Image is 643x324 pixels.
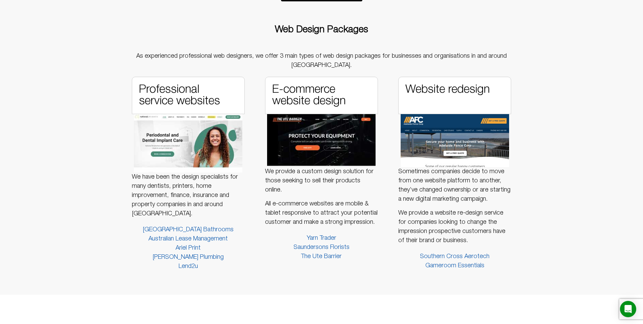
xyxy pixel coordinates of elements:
[265,234,378,243] a: Yarn Trader
[132,253,245,262] a: [PERSON_NAME] Plumbing
[132,52,511,70] div: As experienced professional web designers, we offer 3 main types of web design packages for busin...
[132,173,245,218] p: We have been the design specialists for many dentists, printers, home improvement, finance, insur...
[132,262,245,271] a: Lend2u
[132,225,245,234] a: [GEOGRAPHIC_DATA] Bathrooms
[620,301,636,317] div: Open Intercom Messenger
[139,84,238,107] h3: Professional service websites
[265,252,378,261] a: The Ute Barrier
[132,234,245,244] a: Australian Lease Management
[398,167,511,204] p: Sometimes companies decide to move from one website platform to another, they’ve changed ownershi...
[307,234,336,243] span: Yarn Trader
[179,262,198,271] span: Lend2u
[132,25,511,35] h2: Web Design Packages
[265,167,378,195] p: We provide a custom design solution for those seeking to sell their products online.
[265,243,378,252] a: Saundersons Florists
[401,114,509,167] img: Adelaide Fence Web Design
[398,261,511,270] a: Gameroom Essentials
[132,244,245,253] a: Ariel Print
[398,252,511,261] a: Southern Cross Aerotech
[148,234,228,244] span: Australian Lease Management
[267,114,376,167] img: The Ute Barrier Web Design
[176,244,201,253] span: Ariel Print
[301,252,342,261] span: The Ute Barrier
[405,84,504,95] h3: Website redesign
[153,253,224,262] span: [PERSON_NAME] Plumbing
[398,209,511,245] p: We provide a website re-design service for companies looking to change the impression prospective...
[272,84,371,107] h3: E-commerce website design
[143,225,234,234] span: [GEOGRAPHIC_DATA] Bathrooms
[265,199,378,227] p: All e-commerce websites are mobile & tablet responsive to attract your potential customer and mak...
[294,243,349,252] span: Saundersons Florists
[425,261,484,270] span: Gameroom Essentials
[420,252,489,261] span: Southern Cross Aerotech
[134,114,242,173] img: National Periodontics Web Design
